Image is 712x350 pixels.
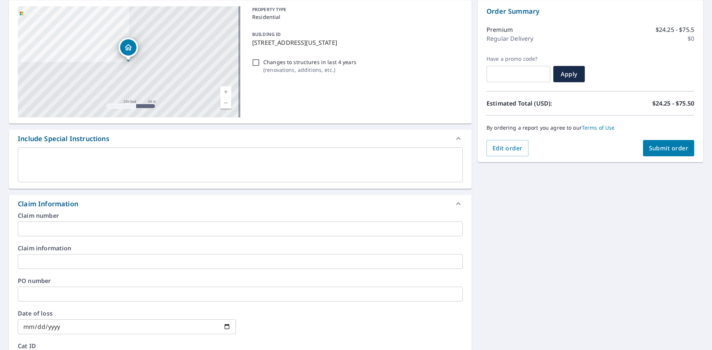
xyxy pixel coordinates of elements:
[18,310,236,316] label: Date of loss
[263,66,356,74] p: ( renovations, additions, etc. )
[649,144,689,152] span: Submit order
[220,97,231,109] a: Current Level 17, Zoom Out
[18,245,463,251] label: Claim information
[220,86,231,97] a: Current Level 17, Zoom In
[582,124,615,131] a: Terms of Use
[553,66,585,82] button: Apply
[643,140,695,156] button: Submit order
[252,6,460,13] p: PROPERTY TYPE
[487,140,528,156] button: Edit order
[263,58,356,66] p: Changes to structures in last 4 years
[688,34,694,43] p: $0
[487,99,590,108] p: Estimated Total (USD):
[18,278,463,284] label: PO number
[487,6,694,16] p: Order Summary
[18,213,463,219] label: Claim number
[559,70,579,78] span: Apply
[9,195,472,213] div: Claim Information
[487,25,513,34] p: Premium
[492,144,523,152] span: Edit order
[656,25,694,34] p: $24.25 - $75.5
[18,199,78,209] div: Claim Information
[18,134,109,144] div: Include Special Instructions
[652,99,694,108] p: $24.25 - $75.50
[252,38,460,47] p: [STREET_ADDRESS][US_STATE]
[252,31,281,37] p: BUILDING ID
[18,343,463,349] label: Cat ID
[487,124,694,131] p: By ordering a report you agree to our
[9,130,472,147] div: Include Special Instructions
[252,13,460,21] p: Residential
[119,38,138,61] div: Dropped pin, building 1, Residential property, 5512 NW 115th St Oklahoma City, OK 73162
[487,34,533,43] p: Regular Delivery
[487,56,550,62] label: Have a promo code?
